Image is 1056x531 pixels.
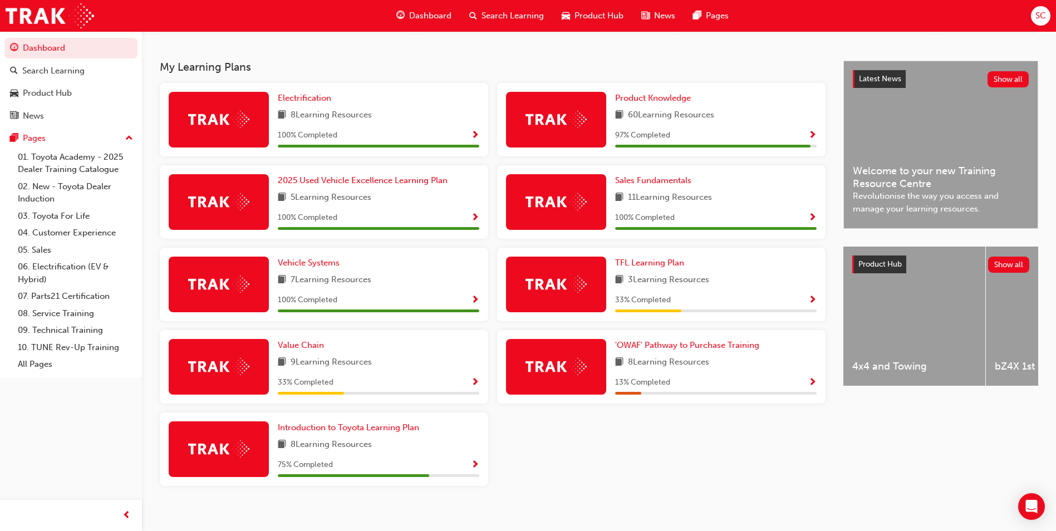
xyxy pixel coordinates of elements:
button: Show Progress [471,376,479,390]
a: 05. Sales [13,242,137,259]
span: car-icon [10,88,18,99]
a: 10. TUNE Rev-Up Training [13,339,137,356]
div: News [23,110,44,122]
span: 5 Learning Resources [291,191,371,205]
span: book-icon [615,356,623,370]
span: Show Progress [808,378,817,388]
span: book-icon [615,109,623,122]
span: book-icon [615,273,623,287]
span: Show Progress [471,460,479,470]
span: up-icon [125,131,133,146]
a: 06. Electrification (EV & Hybrid) [13,258,137,288]
span: Product Hub [858,259,902,269]
a: Latest NewsShow allWelcome to your new Training Resource CentreRevolutionise the way you access a... [843,61,1038,229]
span: book-icon [278,356,286,370]
span: SC [1035,9,1046,22]
span: 3 Learning Resources [628,273,709,287]
span: search-icon [469,9,477,23]
a: Product Hub [4,83,137,104]
span: Dashboard [409,9,451,22]
a: 4x4 and Towing [843,247,985,386]
a: Dashboard [4,38,137,58]
a: 09. Technical Training [13,322,137,339]
div: Product Hub [23,87,72,100]
button: Show Progress [471,211,479,225]
span: 2025 Used Vehicle Excellence Learning Plan [278,175,448,185]
a: News [4,106,137,126]
span: Search Learning [482,9,544,22]
span: Show Progress [808,131,817,141]
span: book-icon [278,273,286,287]
img: Trak [188,193,249,210]
span: guage-icon [10,43,18,53]
span: Show Progress [471,296,479,306]
img: Trak [188,358,249,375]
span: Electrification [278,93,331,103]
span: 75 % Completed [278,459,333,471]
span: 33 % Completed [278,376,333,389]
span: TFL Learning Plan [615,258,684,268]
button: Show Progress [808,211,817,225]
a: Latest NewsShow all [853,70,1029,88]
button: Show all [988,257,1030,273]
button: Show Progress [471,293,479,307]
span: 8 Learning Resources [628,356,709,370]
span: 8 Learning Resources [291,109,372,122]
button: Pages [4,128,137,149]
img: Trak [188,440,249,458]
span: Show Progress [808,296,817,306]
button: DashboardSearch LearningProduct HubNews [4,36,137,128]
img: Trak [525,111,587,128]
a: 07. Parts21 Certification [13,288,137,305]
img: Trak [525,193,587,210]
span: Value Chain [278,340,324,350]
span: book-icon [278,438,286,452]
button: Show all [988,71,1029,87]
a: Product Knowledge [615,92,695,105]
span: book-icon [278,191,286,205]
span: guage-icon [396,9,405,23]
a: All Pages [13,356,137,373]
span: book-icon [615,191,623,205]
a: car-iconProduct Hub [553,4,632,27]
a: news-iconNews [632,4,684,27]
a: Value Chain [278,339,328,352]
a: Vehicle Systems [278,257,344,269]
img: Trak [188,276,249,293]
span: Pages [706,9,729,22]
button: SC [1031,6,1050,26]
img: Trak [525,276,587,293]
a: 'OWAF' Pathway to Purchase Training [615,339,764,352]
span: book-icon [278,109,286,122]
span: Revolutionise the way you access and manage your learning resources. [853,190,1029,215]
a: Sales Fundamentals [615,174,696,187]
div: Search Learning [22,65,85,77]
span: 'OWAF' Pathway to Purchase Training [615,340,759,350]
a: search-iconSearch Learning [460,4,553,27]
span: Show Progress [471,213,479,223]
span: Sales Fundamentals [615,175,691,185]
a: 03. Toyota For Life [13,208,137,225]
img: Trak [6,3,94,28]
a: Product HubShow all [852,255,1029,273]
span: Vehicle Systems [278,258,340,268]
h3: My Learning Plans [160,61,826,73]
div: Open Intercom Messenger [1018,493,1045,520]
div: Pages [23,132,46,145]
a: 2025 Used Vehicle Excellence Learning Plan [278,174,452,187]
span: Welcome to your new Training Resource Centre [853,165,1029,190]
a: 02. New - Toyota Dealer Induction [13,178,137,208]
span: 9 Learning Resources [291,356,372,370]
button: Show Progress [808,129,817,142]
span: 13 % Completed [615,376,670,389]
span: 100 % Completed [278,212,337,224]
a: 04. Customer Experience [13,224,137,242]
a: TFL Learning Plan [615,257,689,269]
span: 7 Learning Resources [291,273,371,287]
span: 8 Learning Resources [291,438,372,452]
span: Product Knowledge [615,93,691,103]
a: pages-iconPages [684,4,738,27]
span: search-icon [10,66,18,76]
img: Trak [525,358,587,375]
